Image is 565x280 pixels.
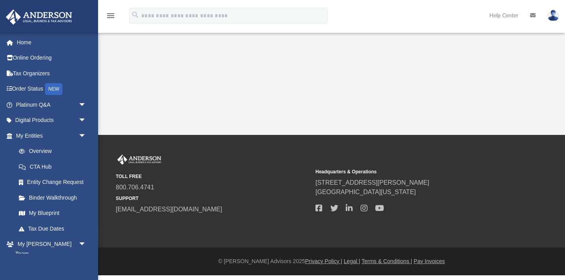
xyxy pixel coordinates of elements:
[5,128,98,144] a: My Entitiesarrow_drop_down
[98,257,565,265] div: © [PERSON_NAME] Advisors 2025
[106,11,115,20] i: menu
[5,97,98,113] a: Platinum Q&Aarrow_drop_down
[11,144,98,159] a: Overview
[5,236,94,262] a: My [PERSON_NAME] Teamarrow_drop_down
[11,221,98,236] a: Tax Due Dates
[78,236,94,253] span: arrow_drop_down
[305,258,343,264] a: Privacy Policy |
[11,190,98,205] a: Binder Walkthrough
[116,173,310,180] small: TOLL FREE
[315,179,429,186] a: [STREET_ADDRESS][PERSON_NAME]
[547,10,559,21] img: User Pic
[5,65,98,81] a: Tax Organizers
[362,258,412,264] a: Terms & Conditions |
[11,175,98,190] a: Entity Change Request
[106,15,115,20] a: menu
[116,206,222,213] a: [EMAIL_ADDRESS][DOMAIN_NAME]
[5,50,98,66] a: Online Ordering
[78,128,94,144] span: arrow_drop_down
[315,168,510,175] small: Headquarters & Operations
[78,97,94,113] span: arrow_drop_down
[344,258,360,264] a: Legal |
[4,9,75,25] img: Anderson Advisors Platinum Portal
[11,159,98,175] a: CTA Hub
[5,113,98,128] a: Digital Productsarrow_drop_down
[11,205,94,221] a: My Blueprint
[414,258,445,264] a: Pay Invoices
[45,83,62,95] div: NEW
[5,35,98,50] a: Home
[78,113,94,129] span: arrow_drop_down
[116,184,154,191] a: 800.706.4741
[116,155,163,165] img: Anderson Advisors Platinum Portal
[5,81,98,97] a: Order StatusNEW
[116,195,310,202] small: SUPPORT
[131,11,140,19] i: search
[315,189,416,195] a: [GEOGRAPHIC_DATA][US_STATE]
